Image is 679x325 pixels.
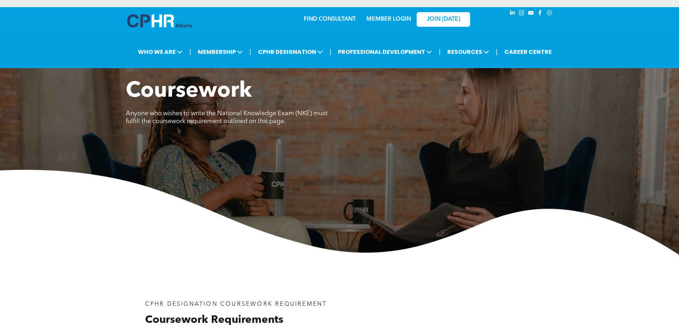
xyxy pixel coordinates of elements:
a: JOIN [DATE] [417,12,470,27]
a: youtube [527,9,535,19]
li: | [439,45,441,59]
span: Anyone who wishes to write the National Knowledge Exam (NKE) must fulfill the coursework requirem... [126,110,328,125]
span: RESOURCES [445,45,491,59]
a: CAREER CENTRE [502,45,554,59]
span: PROFESSIONAL DEVELOPMENT [336,45,434,59]
a: Social network [546,9,554,19]
span: CPHR DESIGNATION [256,45,325,59]
span: Coursework [126,81,252,102]
li: | [189,45,191,59]
a: instagram [518,9,526,19]
a: linkedin [509,9,516,19]
a: FIND CONSULTANT [304,16,356,22]
span: MEMBERSHIP [196,45,245,59]
span: CPHR DESIGNATION COURSEWORK REQUIREMENT [145,301,327,307]
a: facebook [536,9,544,19]
img: A blue and white logo for cp alberta [127,14,192,27]
li: | [250,45,251,59]
span: JOIN [DATE] [427,16,460,23]
li: | [496,45,498,59]
span: WHO WE ARE [136,45,185,59]
a: MEMBER LOGIN [366,16,411,22]
li: | [330,45,331,59]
